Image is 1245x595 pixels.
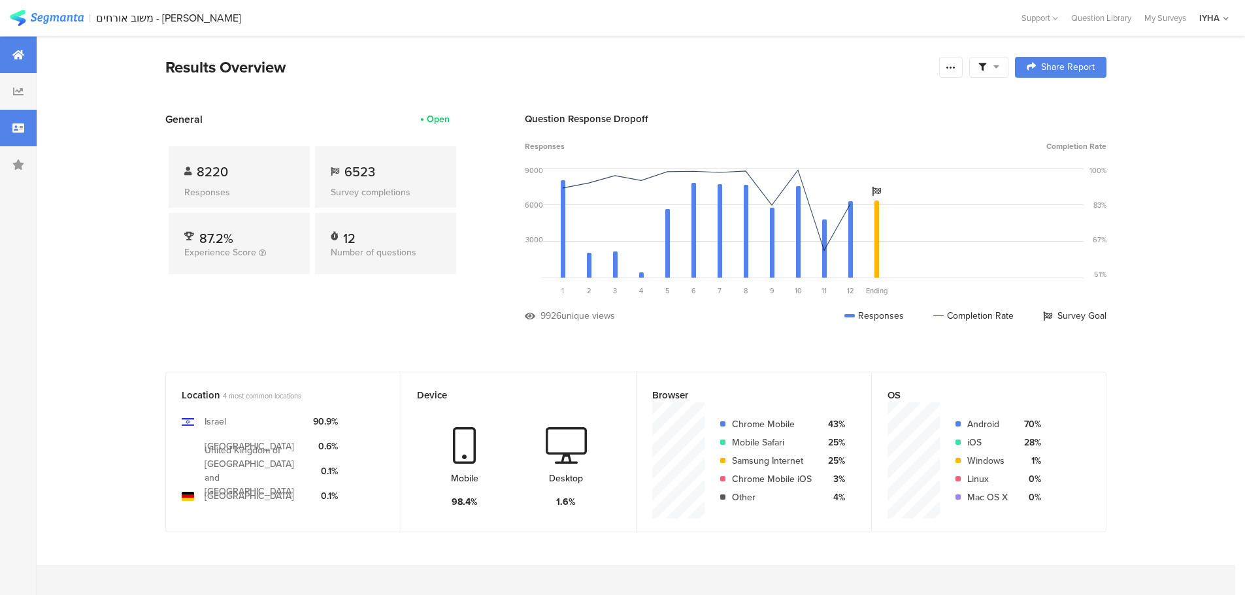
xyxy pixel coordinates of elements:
[525,234,543,245] div: 3000
[417,388,599,402] div: Device
[96,12,241,24] div: משוב אורחים - [PERSON_NAME]
[561,285,564,296] span: 1
[770,285,774,296] span: 9
[652,388,834,402] div: Browser
[205,443,303,498] div: United Kingdom of [GEOGRAPHIC_DATA] and [GEOGRAPHIC_DATA]
[451,472,478,485] div: Mobile
[822,472,845,486] div: 3%
[331,185,440,199] div: Survey completions
[967,454,1008,468] div: Windows
[182,388,363,402] div: Location
[1093,200,1106,210] div: 83%
[525,140,565,152] span: Responses
[718,285,722,296] span: 7
[822,454,845,468] div: 25%
[1199,12,1220,24] div: IYHA
[822,436,845,449] div: 25%
[1138,12,1193,24] a: My Surveys
[822,417,845,431] div: 43%
[556,495,576,509] div: 1.6%
[1021,8,1058,28] div: Support
[732,417,812,431] div: Chrome Mobile
[561,309,615,323] div: unique views
[795,285,802,296] span: 10
[732,472,812,486] div: Chrome Mobile iOS
[1093,234,1106,245] div: 67%
[331,246,416,259] span: Number of questions
[1018,454,1041,468] div: 1%
[184,185,294,199] div: Responses
[184,246,256,259] span: Experience Score
[549,472,583,485] div: Desktop
[933,309,1014,323] div: Completion Rate
[1094,269,1106,280] div: 51%
[313,489,338,503] div: 0.1%
[1089,165,1106,176] div: 100%
[165,112,203,127] span: General
[744,285,748,296] span: 8
[732,490,812,504] div: Other
[89,10,91,25] div: |
[863,285,889,296] div: Ending
[1018,436,1041,449] div: 28%
[691,285,696,296] span: 6
[847,285,854,296] span: 12
[313,415,338,428] div: 90.9%
[343,229,356,242] div: 12
[872,187,881,196] i: Survey Goal
[1043,309,1106,323] div: Survey Goal
[1018,490,1041,504] div: 0%
[1041,63,1095,72] span: Share Report
[452,495,478,509] div: 98.4%
[888,388,1069,402] div: OS
[1046,140,1106,152] span: Completion Rate
[525,200,543,210] div: 6000
[1018,417,1041,431] div: 70%
[525,165,543,176] div: 9000
[205,415,226,428] div: Israel
[967,436,1008,449] div: iOS
[525,112,1106,126] div: Question Response Dropoff
[205,489,294,503] div: [GEOGRAPHIC_DATA]
[197,162,228,182] span: 8220
[313,464,338,478] div: 0.1%
[967,490,1008,504] div: Mac OS X
[1018,472,1041,486] div: 0%
[165,56,933,79] div: Results Overview
[732,436,812,449] div: Mobile Safari
[587,285,591,296] span: 2
[540,309,561,323] div: 9926
[313,440,338,453] div: 0.6%
[344,162,375,182] span: 6523
[223,391,301,401] span: 4 most common locations
[732,454,812,468] div: Samsung Internet
[822,285,827,296] span: 11
[427,112,450,126] div: Open
[1065,12,1138,24] a: Question Library
[639,285,643,296] span: 4
[967,472,1008,486] div: Linux
[10,10,84,26] img: segmanta logo
[844,309,904,323] div: Responses
[205,440,294,453] div: [GEOGRAPHIC_DATA]
[967,417,1008,431] div: Android
[613,285,617,296] span: 3
[199,229,233,248] span: 87.2%
[822,490,845,504] div: 4%
[665,285,670,296] span: 5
